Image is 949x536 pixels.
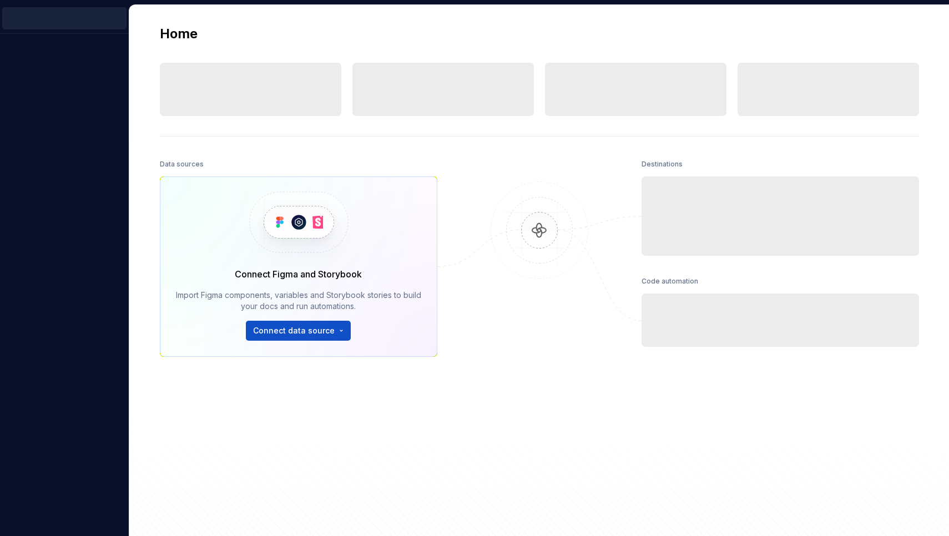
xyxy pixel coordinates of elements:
div: Import Figma components, variables and Storybook stories to build your docs and run automations. [176,290,421,312]
button: Connect data source [246,321,351,341]
div: Data sources [160,156,204,172]
span: Connect data source [253,325,335,336]
div: Code automation [642,274,698,289]
div: Destinations [642,156,683,172]
div: Connect Figma and Storybook [235,267,362,281]
h2: Home [160,25,198,43]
